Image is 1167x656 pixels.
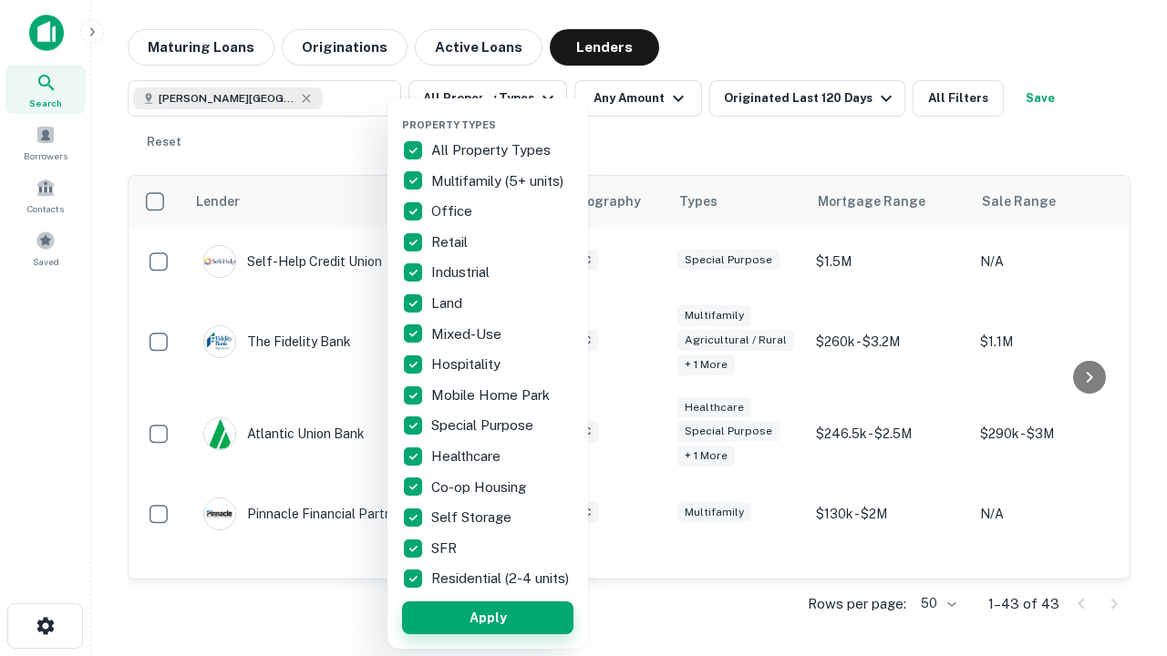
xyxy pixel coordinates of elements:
iframe: Chat Widget [1076,452,1167,539]
p: Special Purpose [431,415,537,436]
p: Mobile Home Park [431,384,553,406]
p: Healthcare [431,446,504,467]
p: Multifamily (5+ units) [431,170,567,192]
p: Retail [431,231,471,253]
p: Residential (2-4 units) [431,568,573,589]
p: Co-op Housing [431,477,530,498]
p: Self Storage [431,507,515,528]
p: Land [431,292,466,314]
p: SFR [431,538,460,559]
p: Industrial [431,261,493,283]
button: Apply [402,601,573,634]
p: Hospitality [431,354,504,375]
p: All Property Types [431,139,554,161]
p: Mixed-Use [431,323,505,345]
span: Property Types [402,119,496,130]
p: Office [431,200,476,222]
